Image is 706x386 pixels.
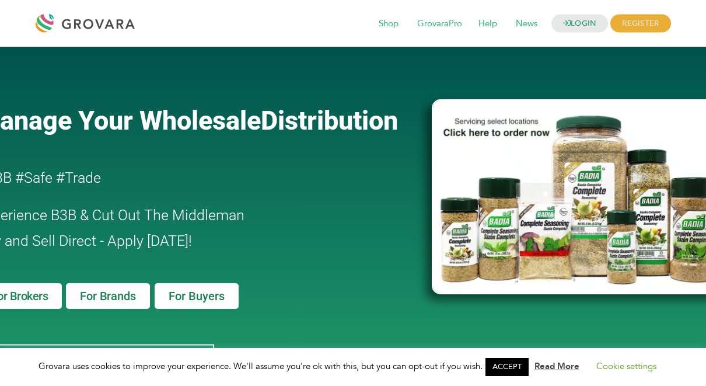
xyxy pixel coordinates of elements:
[508,13,546,35] span: News
[371,18,407,30] a: Shop
[470,18,505,30] a: Help
[596,360,656,372] a: Cookie settings
[169,290,225,302] span: For Buyers
[80,290,135,302] span: For Brands
[508,18,546,30] a: News
[470,13,505,35] span: Help
[485,358,529,376] a: ACCEPT
[551,15,609,33] a: LOGIN
[39,360,668,372] span: Grovara uses cookies to improve your experience. We'll assume you're ok with this, but you can op...
[409,18,470,30] a: GrovaraPro
[409,13,470,35] span: GrovaraPro
[610,15,670,33] span: REGISTER
[66,283,149,309] a: For Brands
[371,13,407,35] span: Shop
[261,105,398,136] span: Distribution
[155,283,239,309] a: For Buyers
[534,360,579,372] a: Read More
